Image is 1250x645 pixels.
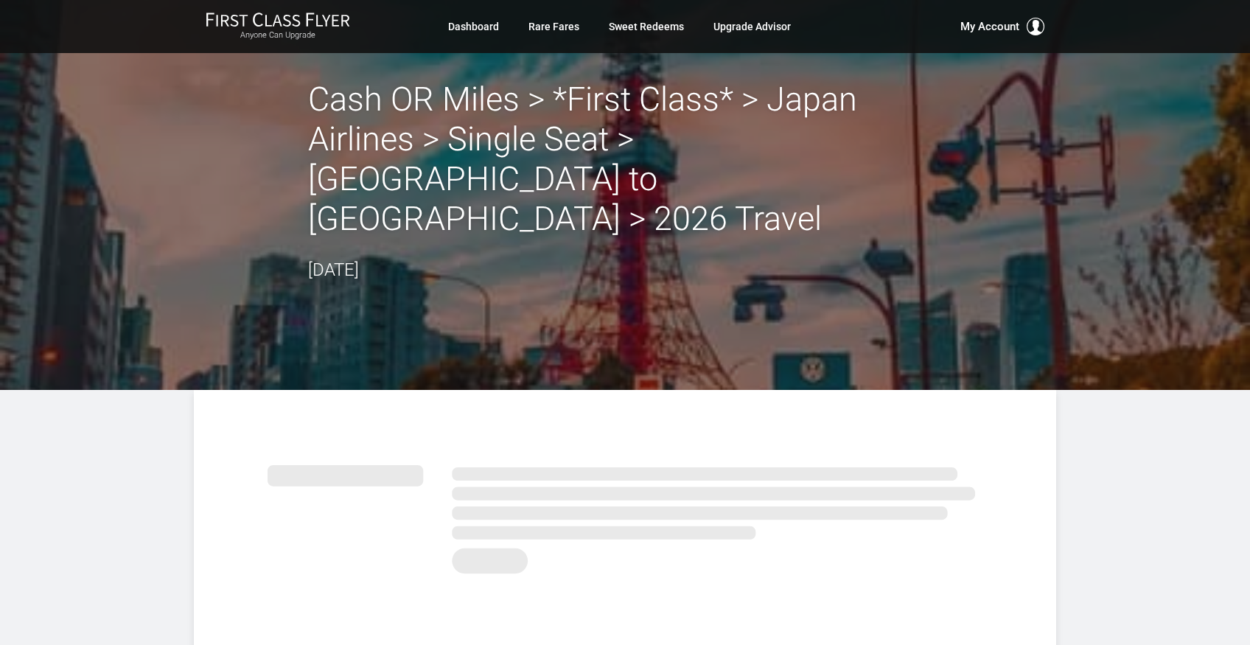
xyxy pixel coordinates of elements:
[448,13,499,40] a: Dashboard
[960,18,1019,35] span: My Account
[308,259,359,280] time: [DATE]
[528,13,579,40] a: Rare Fares
[308,80,942,239] h2: Cash OR Miles > *First Class* > Japan Airlines > Single Seat >[GEOGRAPHIC_DATA] to [GEOGRAPHIC_DA...
[206,12,350,41] a: First Class FlyerAnyone Can Upgrade
[713,13,791,40] a: Upgrade Advisor
[206,30,350,41] small: Anyone Can Upgrade
[206,12,350,27] img: First Class Flyer
[268,449,982,582] img: summary.svg
[960,18,1044,35] button: My Account
[609,13,684,40] a: Sweet Redeems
